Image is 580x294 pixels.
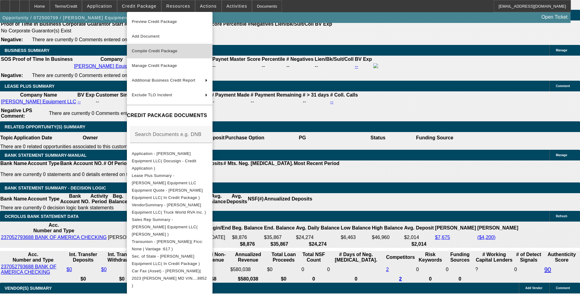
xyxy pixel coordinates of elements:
[132,151,196,171] span: Application - [PERSON_NAME] Equipment LLC( Docusign - Credit Application )
[132,78,195,83] span: Additional Business Credit Report
[132,239,203,251] span: Transunion - [PERSON_NAME]( Fico: None | Vantage :617 )
[132,269,207,288] span: Car Fax (Asset) - [PERSON_NAME]( 2023 [PERSON_NAME] MD VIN....8852 )
[127,150,212,172] button: Application - Niehaus Equipment LLC( Docusign - Credit Application )
[135,132,201,137] mat-label: Search Documents e.g. DNB
[127,112,212,119] h4: CREDIT PACKAGE DOCUMENTS
[132,188,203,200] span: Equipment Quote - [PERSON_NAME] Equipment LLC( In Credit Package )
[132,173,196,185] span: Lease Plus Summary - [PERSON_NAME] Equipment LLC
[127,201,212,216] button: VendorSummary - Niehaus Equipment LLC( Truck World RVA Inc. )
[132,34,160,39] span: Add Document
[127,172,212,187] button: Lease Plus Summary - Niehaus Equipment LLC
[127,253,212,267] button: Sec. of State - Niehaus Equipment LLC( In Credit Package )
[127,238,212,253] button: Transunion - Niehaus, Christopher( Fico: None | Vantage :617 )
[132,203,206,215] span: VendorSummary - [PERSON_NAME] Equipment LLC( Truck World RVA Inc. )
[132,63,177,68] span: Manage Credit Package
[132,19,177,24] span: Preview Credit Package
[127,267,212,289] button: Car Fax (Asset) - MACK( 2023 MACK MD VIN....8852 )
[127,216,212,238] button: Sales Rep Summary - Niehaus Equipment LLC( Rahlfs, Thomas )
[132,217,198,237] span: Sales Rep Summary - [PERSON_NAME] Equipment LLC( [PERSON_NAME] )
[127,187,212,201] button: Equipment Quote - Niehaus Equipment LLC( In Credit Package )
[132,254,200,266] span: Sec. of State - [PERSON_NAME] Equipment LLC( In Credit Package )
[132,49,177,53] span: Compile Credit Package
[132,93,172,97] span: Exclude TLO Incident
